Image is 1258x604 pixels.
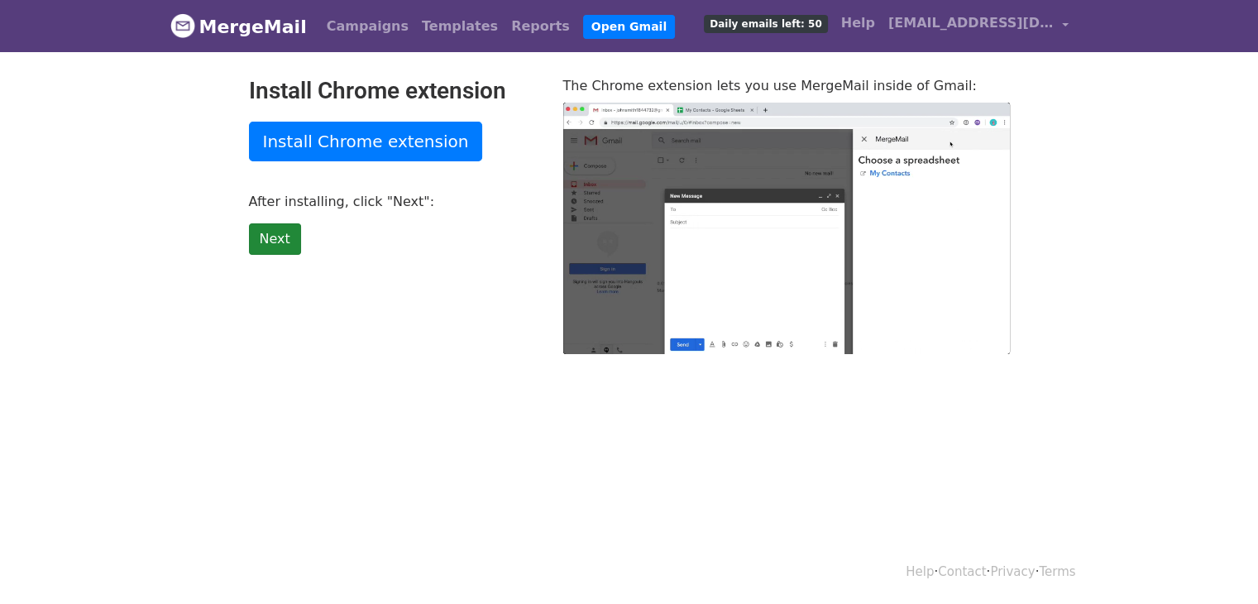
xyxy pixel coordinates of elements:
p: After installing, click "Next": [249,193,538,210]
a: Open Gmail [583,15,675,39]
img: MergeMail logo [170,13,195,38]
a: Help [835,7,882,40]
h2: Install Chrome extension [249,77,538,105]
a: Campaigns [320,10,415,43]
span: [EMAIL_ADDRESS][DOMAIN_NAME] [888,13,1054,33]
a: Next [249,223,301,255]
a: Contact [938,564,986,579]
a: Reports [505,10,576,43]
iframe: Chat Widget [1175,525,1258,604]
a: Install Chrome extension [249,122,483,161]
a: MergeMail [170,9,307,44]
a: Templates [415,10,505,43]
a: [EMAIL_ADDRESS][DOMAIN_NAME] [882,7,1075,46]
a: Daily emails left: 50 [697,7,834,40]
span: Daily emails left: 50 [704,15,827,33]
a: Privacy [990,564,1035,579]
p: The Chrome extension lets you use MergeMail inside of Gmail: [563,77,1010,94]
a: Terms [1039,564,1075,579]
a: Help [906,564,934,579]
